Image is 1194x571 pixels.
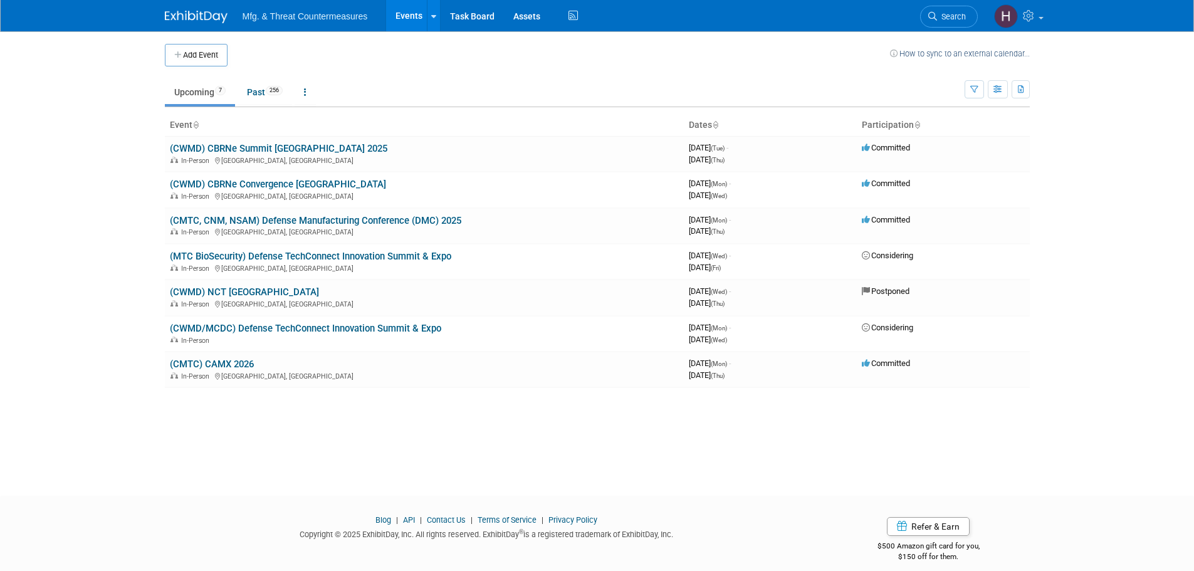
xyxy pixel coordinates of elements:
a: Contact Us [427,515,466,525]
div: $500 Amazon gift card for you, [827,533,1030,562]
span: [DATE] [689,298,725,308]
span: - [729,359,731,368]
span: 256 [266,86,283,95]
a: How to sync to an external calendar... [890,49,1030,58]
div: [GEOGRAPHIC_DATA], [GEOGRAPHIC_DATA] [170,226,679,236]
span: Committed [862,359,910,368]
span: In-Person [181,300,213,308]
span: Considering [862,323,913,332]
button: Add Event [165,44,228,66]
a: (CWMD) CBRNe Convergence [GEOGRAPHIC_DATA] [170,179,386,190]
span: [DATE] [689,215,731,224]
span: (Thu) [711,372,725,379]
img: In-Person Event [170,228,178,234]
span: In-Person [181,372,213,380]
div: Copyright © 2025 ExhibitDay, Inc. All rights reserved. ExhibitDay is a registered trademark of Ex... [165,526,809,540]
span: [DATE] [689,143,728,152]
img: In-Person Event [170,157,178,163]
span: (Wed) [711,253,727,259]
a: Sort by Event Name [192,120,199,130]
span: In-Person [181,265,213,273]
a: Blog [375,515,391,525]
span: (Thu) [711,228,725,235]
a: Search [920,6,978,28]
span: Mfg. & Threat Countermeasures [243,11,368,21]
span: [DATE] [689,370,725,380]
span: Committed [862,215,910,224]
div: $150 off for them. [827,552,1030,562]
img: In-Person Event [170,372,178,379]
span: (Thu) [711,300,725,307]
span: - [726,143,728,152]
img: In-Person Event [170,265,178,271]
div: [GEOGRAPHIC_DATA], [GEOGRAPHIC_DATA] [170,191,679,201]
span: (Thu) [711,157,725,164]
span: Considering [862,251,913,260]
img: In-Person Event [170,337,178,343]
a: (MTC BioSecurity) Defense TechConnect Innovation Summit & Expo [170,251,451,262]
span: (Wed) [711,192,727,199]
a: Privacy Policy [548,515,597,525]
span: | [538,515,547,525]
span: (Mon) [711,181,727,187]
span: [DATE] [689,323,731,332]
span: [DATE] [689,263,721,272]
span: Postponed [862,286,909,296]
img: In-Person Event [170,192,178,199]
img: In-Person Event [170,300,178,306]
th: Dates [684,115,857,136]
img: Hillary Hawkins [994,4,1018,28]
a: API [403,515,415,525]
span: [DATE] [689,286,731,296]
span: [DATE] [689,359,731,368]
span: (Mon) [711,325,727,332]
span: Search [937,12,966,21]
span: 7 [215,86,226,95]
span: [DATE] [689,191,727,200]
div: [GEOGRAPHIC_DATA], [GEOGRAPHIC_DATA] [170,298,679,308]
a: Refer & Earn [887,517,970,536]
span: (Fri) [711,265,721,271]
span: - [729,323,731,332]
span: [DATE] [689,226,725,236]
a: Sort by Participation Type [914,120,920,130]
div: [GEOGRAPHIC_DATA], [GEOGRAPHIC_DATA] [170,263,679,273]
span: - [729,286,731,296]
img: ExhibitDay [165,11,228,23]
span: | [417,515,425,525]
a: Upcoming7 [165,80,235,104]
th: Participation [857,115,1030,136]
a: (CWMD/MCDC) Defense TechConnect Innovation Summit & Expo [170,323,441,334]
div: [GEOGRAPHIC_DATA], [GEOGRAPHIC_DATA] [170,155,679,165]
span: - [729,179,731,188]
span: Committed [862,143,910,152]
span: [DATE] [689,251,731,260]
a: (CMTC, CNM, NSAM) Defense Manufacturing Conference (DMC) 2025 [170,215,461,226]
span: [DATE] [689,155,725,164]
span: (Wed) [711,337,727,343]
a: Terms of Service [478,515,537,525]
a: (CWMD) NCT [GEOGRAPHIC_DATA] [170,286,319,298]
sup: ® [519,528,523,535]
span: Committed [862,179,910,188]
span: In-Person [181,337,213,345]
span: In-Person [181,228,213,236]
span: [DATE] [689,179,731,188]
span: | [468,515,476,525]
span: | [393,515,401,525]
span: In-Person [181,157,213,165]
span: (Mon) [711,360,727,367]
div: [GEOGRAPHIC_DATA], [GEOGRAPHIC_DATA] [170,370,679,380]
th: Event [165,115,684,136]
a: Sort by Start Date [712,120,718,130]
span: (Mon) [711,217,727,224]
a: (CMTC) CAMX 2026 [170,359,254,370]
span: - [729,215,731,224]
span: [DATE] [689,335,727,344]
a: (CWMD) CBRNe Summit [GEOGRAPHIC_DATA] 2025 [170,143,387,154]
span: (Wed) [711,288,727,295]
span: (Tue) [711,145,725,152]
span: - [729,251,731,260]
span: In-Person [181,192,213,201]
a: Past256 [238,80,292,104]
